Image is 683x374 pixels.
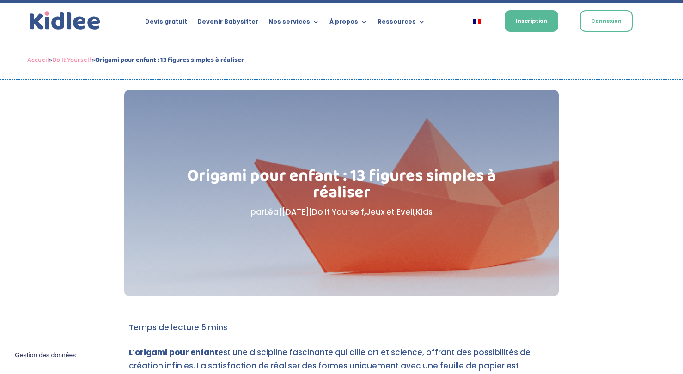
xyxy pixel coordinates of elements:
h1: Origami pour enfant : 13 figures simples à réaliser [171,168,512,205]
a: Accueil [27,54,49,66]
a: Devenir Babysitter [197,18,258,29]
a: Inscription [505,10,558,32]
span: [DATE] [281,206,309,217]
strong: Origami pour enfant : 13 figures simples à réaliser [95,54,244,66]
a: Kidlee Logo [27,9,103,32]
img: logo_kidlee_bleu [27,9,103,32]
a: Jeux et Eveil [366,206,414,217]
a: Ressources [378,18,425,29]
a: Do It Yourself [52,54,92,66]
a: Léa [264,206,279,217]
a: Kids [416,206,433,217]
p: par | | , , [171,205,512,219]
span: Gestion des données [15,351,76,360]
a: Nos services [268,18,319,29]
button: Gestion des données [9,346,81,365]
a: À propos [329,18,367,29]
img: Français [473,19,481,24]
strong: L’origami pour enfant [129,347,218,358]
a: Do It Yourself [312,206,364,217]
a: Connexion [580,10,633,32]
span: » » [27,54,244,66]
a: Devis gratuit [145,18,187,29]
